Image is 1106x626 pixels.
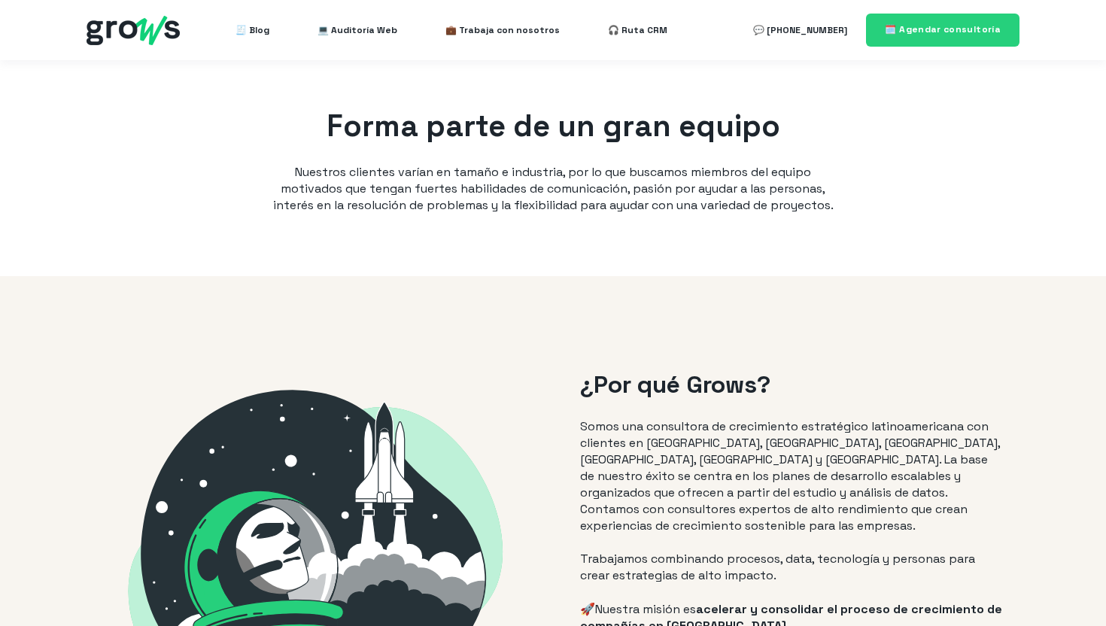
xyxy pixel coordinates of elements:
[753,15,847,45] a: 💬 [PHONE_NUMBER]
[885,23,1001,35] span: 🗓️ Agendar consultoría
[580,368,1004,402] h2: ¿Por qué Grows?
[318,15,397,45] a: 💻 Auditoría Web
[267,164,839,214] p: Nuestros clientes varían en tamaño e industria, por lo que buscamos miembros del equipo motivados...
[580,551,1004,584] p: Trabajamos combinando procesos, data, tecnología y personas para crear estrategias de alto impacto.
[235,15,269,45] a: 🧾 Blog
[445,15,560,45] a: 💼 Trabaja con nosotros
[87,16,180,45] img: grows - hubspot
[580,418,1004,534] p: Somos una consultora de crecimiento estratégico latinoamericana con clientes en [GEOGRAPHIC_DATA]...
[866,14,1019,46] a: 🗓️ Agendar consultoría
[267,105,839,147] h1: Forma parte de un gran equipo
[608,15,667,45] a: 🎧 Ruta CRM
